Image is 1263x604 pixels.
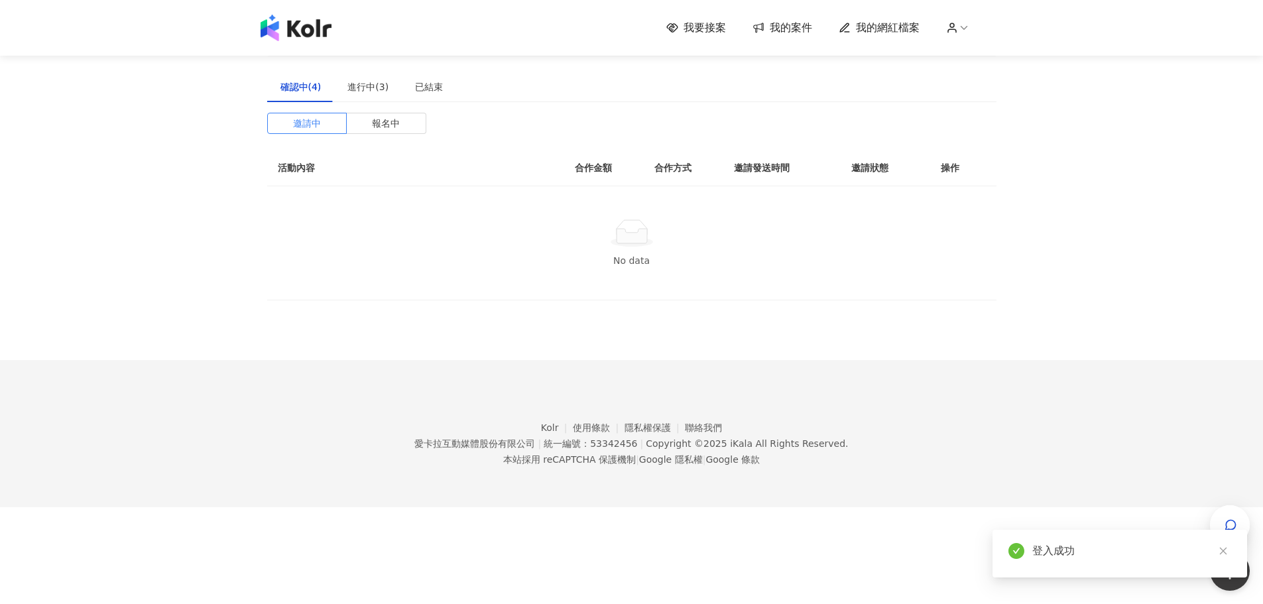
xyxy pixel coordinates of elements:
th: 邀請發送時間 [723,150,841,186]
span: 我要接案 [684,21,726,35]
a: 我要接案 [666,21,726,35]
a: 我的網紅檔案 [839,21,920,35]
span: 我的網紅檔案 [856,21,920,35]
div: 統一編號：53342456 [544,438,637,449]
a: 聯絡我們 [685,422,722,433]
a: 我的案件 [752,21,812,35]
span: 邀請中 [293,113,321,133]
span: 我的案件 [770,21,812,35]
span: 報名中 [372,113,400,133]
div: 確認中(4) [280,80,322,94]
div: 已結束 [415,80,443,94]
a: 使用條款 [573,422,625,433]
th: 邀請狀態 [841,150,930,186]
th: 合作金額 [564,150,644,186]
a: iKala [730,438,752,449]
div: 進行中(3) [347,80,389,94]
span: 本站採用 reCAPTCHA 保護機制 [503,452,760,467]
span: close [1219,546,1228,556]
div: 登入成功 [1032,543,1231,559]
div: Copyright © 2025 All Rights Reserved. [646,438,848,449]
div: 愛卡拉互動媒體股份有限公司 [414,438,535,449]
span: check-circle [1008,543,1024,559]
span: | [703,454,706,465]
th: 合作方式 [644,150,723,186]
a: Google 條款 [705,454,760,465]
th: 活動內容 [267,150,532,186]
a: 隱私權保護 [625,422,686,433]
a: Google 隱私權 [639,454,703,465]
img: logo [261,15,331,41]
div: No data [283,253,981,268]
th: 操作 [930,150,996,186]
span: | [640,438,643,449]
span: | [538,438,541,449]
span: | [636,454,639,465]
a: Kolr [541,422,573,433]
